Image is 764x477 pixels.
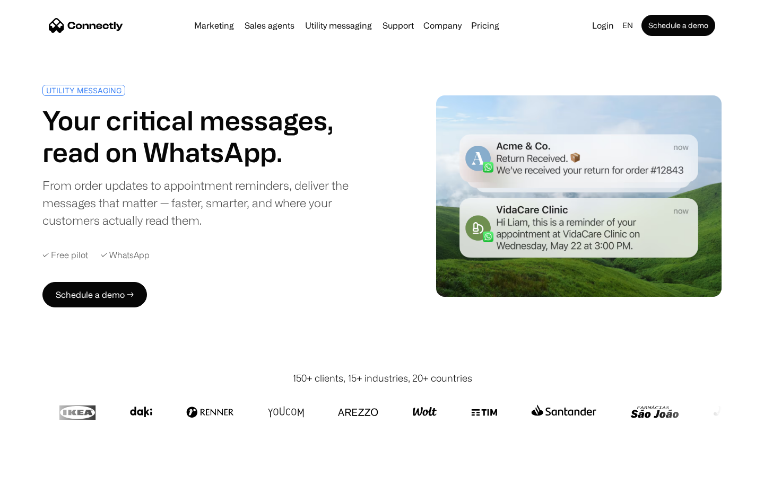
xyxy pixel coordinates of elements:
a: Sales agents [240,21,299,30]
a: Support [378,21,418,30]
a: Schedule a demo → [42,282,147,307]
a: Utility messaging [301,21,376,30]
ul: Language list [21,458,64,473]
aside: Language selected: English [11,457,64,473]
div: From order updates to appointment reminders, deliver the messages that matter — faster, smarter, ... [42,176,378,229]
a: Login [588,18,618,33]
a: Marketing [190,21,238,30]
div: ✓ Free pilot [42,250,88,260]
div: UTILITY MESSAGING [46,86,121,94]
a: Pricing [467,21,503,30]
h1: Your critical messages, read on WhatsApp. [42,104,378,168]
div: Company [423,18,462,33]
div: ✓ WhatsApp [101,250,150,260]
div: 150+ clients, 15+ industries, 20+ countries [292,371,472,385]
a: Schedule a demo [641,15,715,36]
div: en [622,18,633,33]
